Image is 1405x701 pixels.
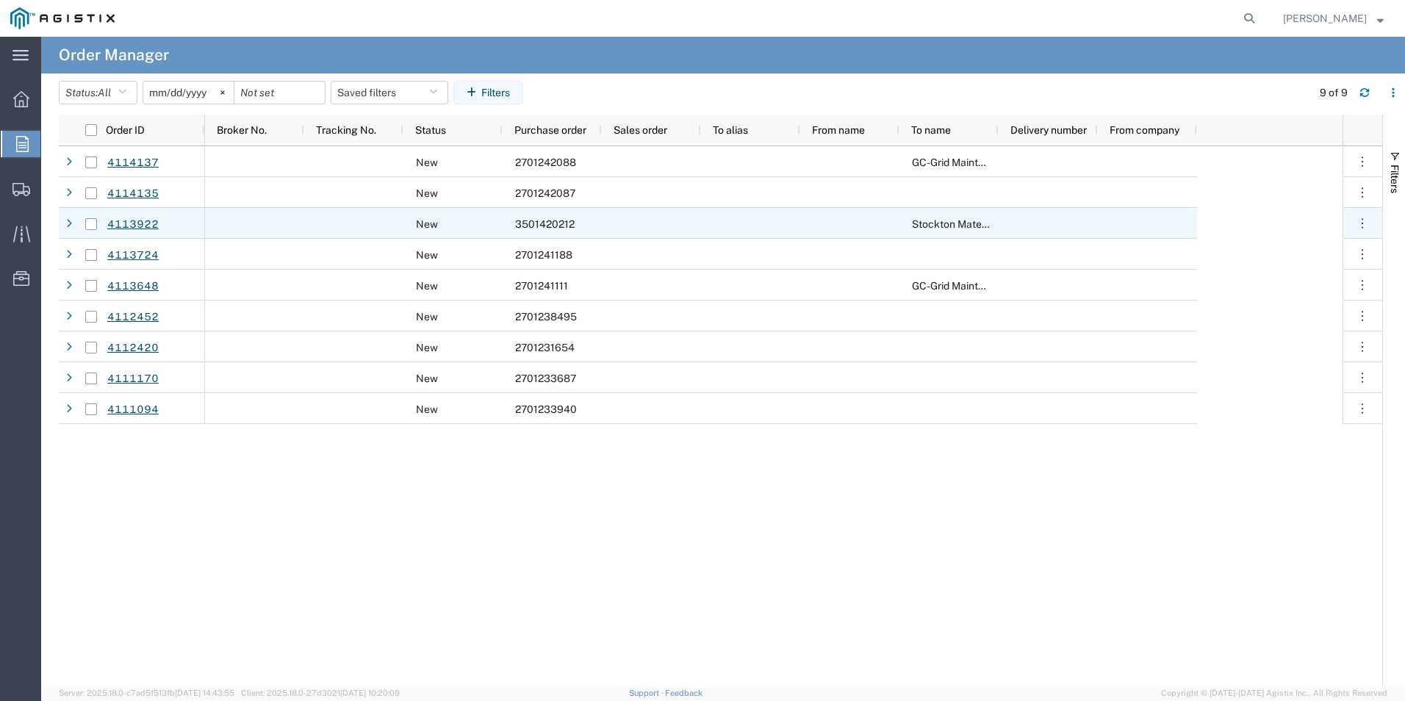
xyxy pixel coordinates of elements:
span: GC-Grid Maint&Const Mat/Fac [912,280,1055,292]
span: Stockton Materials [912,218,1002,230]
span: New [416,373,438,384]
span: Purchase order [514,124,586,136]
span: From name [812,124,865,136]
span: 2701241111 [515,280,568,292]
span: New [416,187,438,199]
button: [PERSON_NAME] [1282,10,1384,27]
a: 4114137 [107,150,159,176]
span: From company [1110,124,1179,136]
span: Jonathan Gonzalez [1283,10,1367,26]
input: Not set [143,82,234,104]
span: 3501420212 [515,218,575,230]
span: Sales order [614,124,667,136]
span: Filters [1389,165,1401,193]
button: Saved filters [331,81,448,104]
span: To alias [713,124,748,136]
span: New [416,157,438,168]
span: Broker No. [217,124,267,136]
a: 4111094 [107,397,159,423]
a: 4113922 [107,212,159,237]
span: 2701242087 [515,187,575,199]
span: New [416,280,438,292]
button: Status:All [59,81,137,104]
button: Filters [453,81,523,104]
a: 4111170 [107,366,159,392]
span: 2701238495 [515,311,577,323]
span: 2701231654 [515,342,575,353]
span: Order ID [106,124,145,136]
span: Status [415,124,446,136]
a: Support [629,689,666,697]
span: Tracking No. [316,124,376,136]
a: Feedback [665,689,702,697]
div: 9 of 9 [1320,85,1348,101]
span: New [416,342,438,353]
a: 4112452 [107,304,159,330]
span: New [416,249,438,261]
span: Delivery number [1010,124,1087,136]
span: Server: 2025.18.0-c7ad5f513fb [59,689,234,697]
img: logo [10,7,115,29]
span: New [416,403,438,415]
span: All [98,87,111,98]
span: New [416,218,438,230]
span: 2701233940 [515,403,577,415]
span: New [416,311,438,323]
span: GC-Grid Maint&Const Mat/Fac [912,157,1055,168]
span: Client: 2025.18.0-27d3021 [241,689,400,697]
a: 4113724 [107,242,159,268]
span: [DATE] 14:43:55 [175,689,234,697]
span: [DATE] 10:20:09 [340,689,400,697]
span: 2701241188 [515,249,572,261]
span: 2701233687 [515,373,576,384]
span: 2701242088 [515,157,576,168]
a: 4112420 [107,335,159,361]
h4: Order Manager [59,37,169,73]
a: 4113648 [107,273,159,299]
span: To name [911,124,951,136]
span: Copyright © [DATE]-[DATE] Agistix Inc., All Rights Reserved [1161,687,1387,700]
a: 4114135 [107,181,159,206]
input: Not set [234,82,325,104]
